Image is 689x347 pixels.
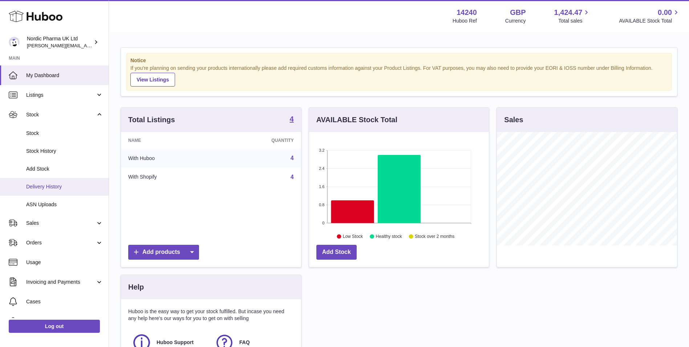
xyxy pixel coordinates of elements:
text: 0 [322,221,324,225]
span: Stock [26,111,96,118]
div: Nordic Pharma UK Ltd [27,35,92,49]
span: Invoicing and Payments [26,279,96,286]
a: Add products [128,245,199,260]
span: [PERSON_NAME][EMAIL_ADDRESS][DOMAIN_NAME] [27,43,146,48]
text: 3.2 [319,148,324,152]
div: Huboo Ref [453,17,477,24]
span: Sales [26,220,96,227]
div: Currency [505,17,526,24]
span: Usage [26,259,103,266]
span: Listings [26,92,96,99]
a: 1,424.47 Total sales [554,8,591,24]
span: My Dashboard [26,72,103,79]
span: 1,424.47 [554,8,583,17]
span: Stock History [26,148,103,155]
span: Huboo Support [157,339,194,346]
strong: Notice [130,57,668,64]
span: FAQ [239,339,250,346]
th: Name [121,132,218,149]
text: 0.8 [319,203,324,207]
th: Quantity [218,132,301,149]
strong: GBP [510,8,526,17]
a: 4 [290,115,294,124]
a: Add Stock [316,245,357,260]
strong: 14240 [457,8,477,17]
a: Log out [9,320,100,333]
td: With Shopify [121,168,218,187]
span: ASN Uploads [26,201,103,208]
span: 0.00 [658,8,672,17]
td: With Huboo [121,149,218,168]
text: 1.6 [319,184,324,189]
h3: AVAILABLE Stock Total [316,115,397,125]
img: joe.plant@parapharmdev.com [9,37,20,48]
a: 4 [291,174,294,180]
div: If you're planning on sending your products internationally please add required customs informati... [130,65,668,87]
span: Add Stock [26,165,103,172]
a: View Listings [130,73,175,87]
span: Cases [26,298,103,305]
text: Stock over 2 months [415,234,454,239]
a: 4 [291,155,294,161]
span: Total sales [558,17,591,24]
h3: Total Listings [128,115,175,125]
span: Stock [26,130,103,137]
text: 2.4 [319,166,324,171]
span: AVAILABLE Stock Total [619,17,680,24]
h3: Sales [504,115,523,125]
h3: Help [128,282,144,292]
a: 0.00 AVAILABLE Stock Total [619,8,680,24]
strong: 4 [290,115,294,123]
p: Huboo is the easy way to get your stock fulfilled. But incase you need any help here's our ways f... [128,308,294,322]
text: Low Stock [343,234,363,239]
span: Orders [26,239,96,246]
text: Healthy stock [376,234,402,239]
span: Delivery History [26,183,103,190]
